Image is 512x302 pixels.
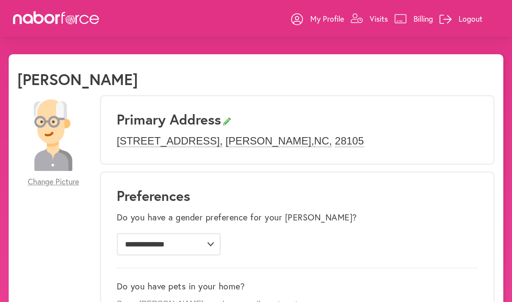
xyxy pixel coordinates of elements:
p: Billing [414,13,433,24]
span: Change Picture [28,177,79,187]
p: Logout [459,13,482,24]
h3: Primary Address [117,111,478,128]
a: My Profile [291,6,344,32]
h1: Preferences [117,187,478,204]
label: Do you have pets in your home? [117,281,245,292]
h1: [PERSON_NAME] [17,70,138,89]
img: 28479a6084c73c1d882b58007db4b51f.png [17,99,89,171]
a: Visits [351,6,388,32]
p: Visits [370,13,388,24]
a: Billing [394,6,433,32]
p: My Profile [310,13,344,24]
label: Do you have a gender preference for your [PERSON_NAME]? [117,212,357,223]
a: Logout [440,6,482,32]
